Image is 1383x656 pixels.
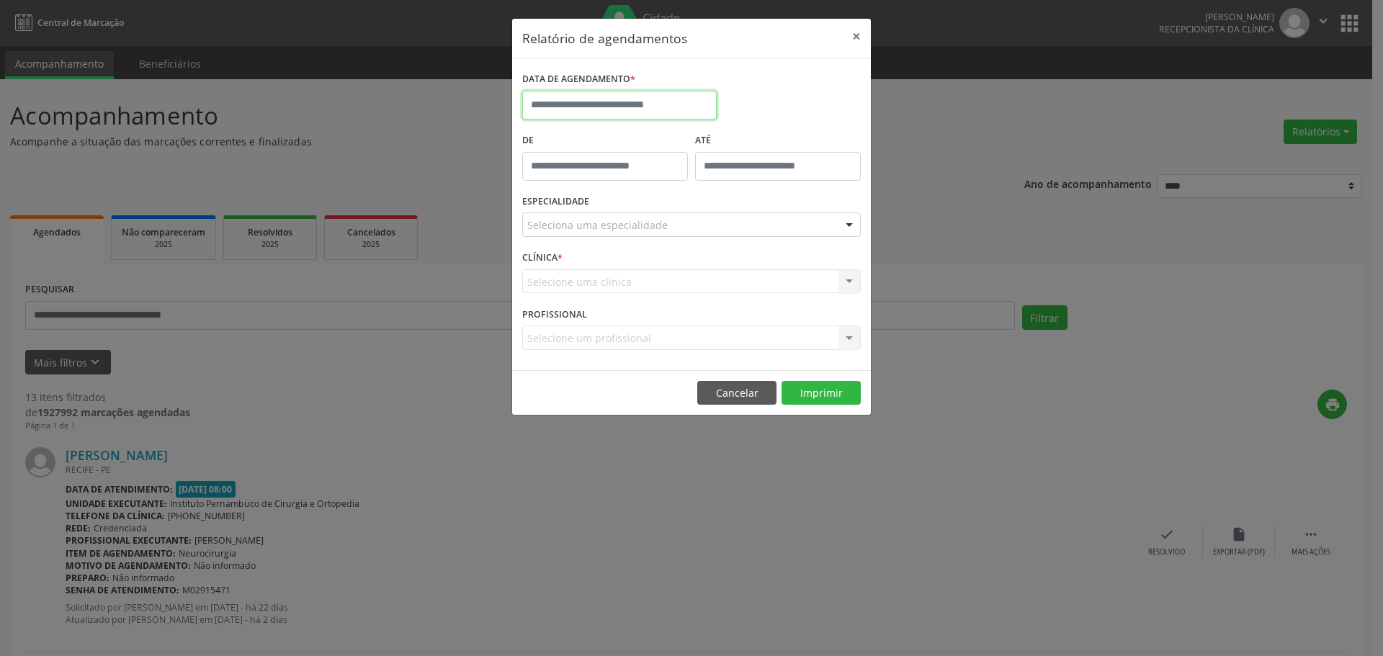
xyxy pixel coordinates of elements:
[522,130,688,152] label: De
[842,19,871,54] button: Close
[522,68,635,91] label: DATA DE AGENDAMENTO
[522,247,563,269] label: CLÍNICA
[697,381,776,405] button: Cancelar
[782,381,861,405] button: Imprimir
[522,303,587,325] label: PROFISSIONAL
[527,217,668,233] span: Seleciona uma especialidade
[522,29,687,48] h5: Relatório de agendamentos
[522,191,589,213] label: ESPECIALIDADE
[695,130,861,152] label: ATÉ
